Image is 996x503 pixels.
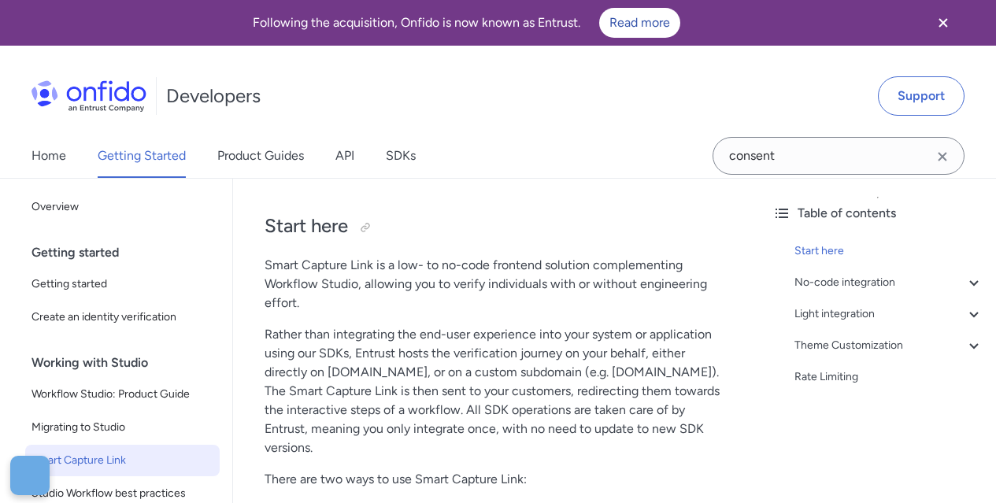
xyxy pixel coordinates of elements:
div: Working with Studio [31,347,226,379]
a: Smart Capture Link [25,445,220,476]
a: Support [878,76,965,116]
a: Migrating to Studio [25,412,220,443]
span: Studio Workflow best practices [31,484,213,503]
p: Smart Capture Link is a low- to no-code frontend solution complementing Workflow Studio, allowing... [265,256,728,313]
span: Workflow Studio: Product Guide [31,385,213,404]
span: Smart Capture Link [31,451,213,470]
button: Close banner [914,3,972,43]
span: Migrating to Studio [31,418,213,437]
div: Table of contents [772,204,983,223]
div: Getting started [31,237,226,268]
a: Workflow Studio: Product Guide [25,379,220,410]
a: SDKs [386,134,416,178]
a: Product Guides [217,134,304,178]
a: Rate Limiting [794,368,983,386]
a: Home [31,134,66,178]
a: Read more [599,8,680,38]
p: Rather than integrating the end-user experience into your system or application using our SDKs, E... [265,325,728,457]
a: Overview [25,191,220,223]
a: No-code integration [794,273,983,292]
p: There are two ways to use Smart Capture Link: [265,470,728,489]
input: Onfido search input field [713,137,965,175]
span: Create an identity verification [31,308,213,327]
a: API [335,134,354,178]
a: Create an identity verification [25,301,220,333]
a: Getting Started [98,134,186,178]
div: Cookie Preferences [10,456,50,495]
h2: Start here [265,213,728,240]
a: Getting started [25,268,220,300]
a: Start here [794,242,983,261]
svg: Close banner [934,13,953,32]
h1: Developers [166,83,261,109]
div: Following the acquisition, Onfido is now known as Entrust. [19,8,914,38]
span: Overview [31,198,213,216]
a: Light integration [794,305,983,324]
img: Onfido Logo [31,80,146,112]
svg: Clear search field button [933,147,952,166]
span: Getting started [31,275,213,294]
button: Open Preferences [10,456,50,495]
a: Theme Customization [794,336,983,355]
